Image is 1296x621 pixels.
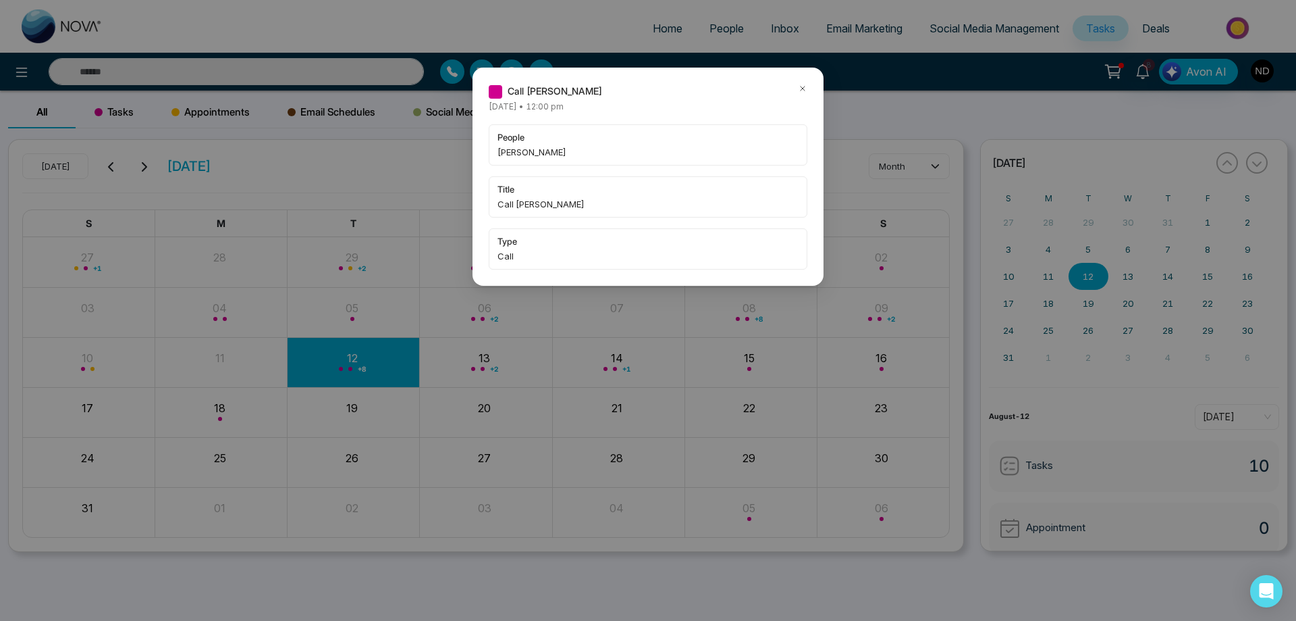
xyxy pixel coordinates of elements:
span: type [497,234,799,248]
span: [DATE] • 12:00 pm [489,101,564,111]
div: Open Intercom Messenger [1250,575,1282,607]
span: Call [497,249,799,263]
span: Call [PERSON_NAME] [508,84,602,99]
span: Call [PERSON_NAME] [497,197,799,211]
span: [PERSON_NAME] [497,145,799,159]
span: title [497,182,799,196]
span: people [497,130,799,144]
